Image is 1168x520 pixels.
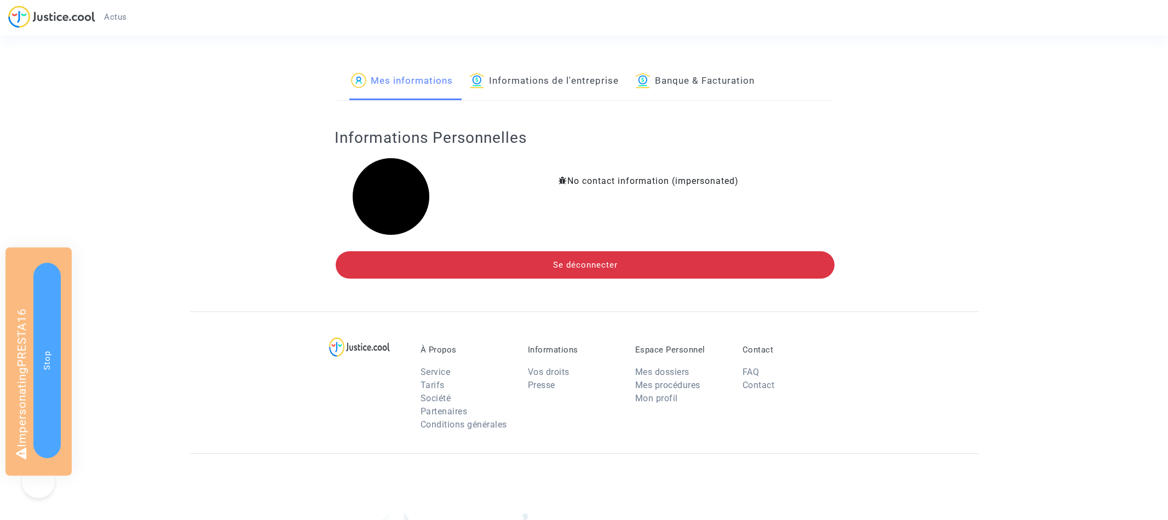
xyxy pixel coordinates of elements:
a: Actus [95,9,136,25]
a: Tarifs [421,380,445,390]
a: Partenaires [421,406,468,417]
p: Contact [743,345,833,355]
span: Actus [104,12,127,22]
p: Informations [528,345,619,355]
img: icon-banque.svg [635,73,651,88]
span: Stop [42,351,52,370]
div: No contact information (impersonated) [480,175,817,188]
img: icon-banque.svg [469,73,485,88]
img: jc-logo.svg [8,5,95,28]
img: icon-passager.svg [351,73,366,88]
a: Service [421,367,451,377]
p: À Propos [421,345,511,355]
img: logo-lg.svg [329,337,390,357]
a: Banque & Facturation [635,63,755,100]
iframe: Help Scout Beacon - Open [22,465,55,498]
a: Informations de l'entreprise [469,63,619,100]
a: Presse [528,380,555,390]
a: Mes procédures [635,380,700,390]
a: FAQ [743,367,760,377]
button: Se déconnecter [336,251,835,279]
h2: Informations Personnelles [335,128,833,147]
div: Impersonating [5,247,72,476]
button: Stop [33,263,61,458]
a: Société [421,393,451,403]
p: Espace Personnel [635,345,726,355]
a: Contact [743,380,775,390]
a: Vos droits [528,367,569,377]
a: Conditions générales [421,419,507,430]
a: Mon profil [635,393,678,403]
a: Mes informations [351,63,453,100]
a: Mes dossiers [635,367,689,377]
